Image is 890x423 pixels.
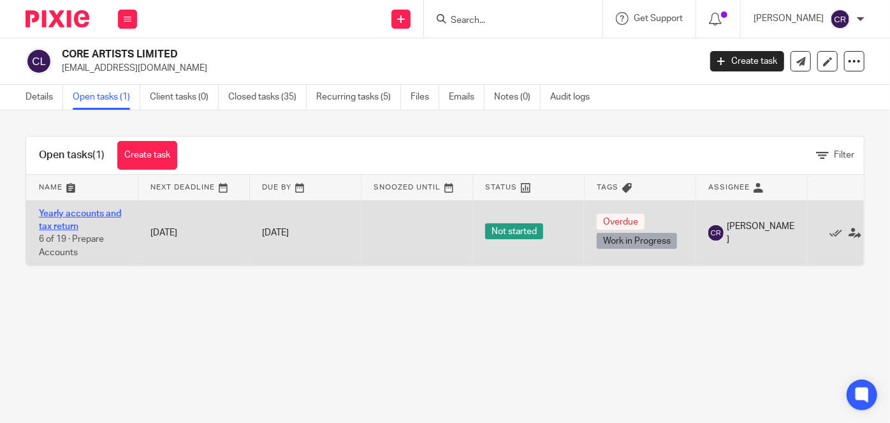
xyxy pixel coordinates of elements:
[26,85,63,110] a: Details
[834,151,854,160] span: Filter
[597,214,645,230] span: Overdue
[634,14,683,23] span: Get Support
[228,85,307,110] a: Closed tasks (35)
[150,85,219,110] a: Client tasks (0)
[727,220,794,246] span: [PERSON_NAME]
[708,225,724,241] img: svg%3E
[597,184,619,191] span: Tags
[138,200,249,265] td: [DATE]
[26,10,89,27] img: Pixie
[485,223,543,239] span: Not started
[486,184,518,191] span: Status
[117,141,177,170] a: Create task
[710,51,784,71] a: Create task
[26,48,52,75] img: svg%3E
[449,85,485,110] a: Emails
[316,85,401,110] a: Recurring tasks (5)
[62,62,691,75] p: [EMAIL_ADDRESS][DOMAIN_NAME]
[92,150,105,160] span: (1)
[62,48,565,61] h2: CORE ARTISTS LIMITED
[830,9,850,29] img: svg%3E
[374,184,441,191] span: Snoozed Until
[39,149,105,162] h1: Open tasks
[411,85,439,110] a: Files
[550,85,599,110] a: Audit logs
[494,85,541,110] a: Notes (0)
[73,85,140,110] a: Open tasks (1)
[39,209,121,231] a: Yearly accounts and tax return
[449,15,564,27] input: Search
[39,235,104,257] span: 6 of 19 · Prepare Accounts
[829,226,849,239] a: Mark as done
[754,12,824,25] p: [PERSON_NAME]
[597,233,677,249] span: Work in Progress
[262,228,289,237] span: [DATE]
